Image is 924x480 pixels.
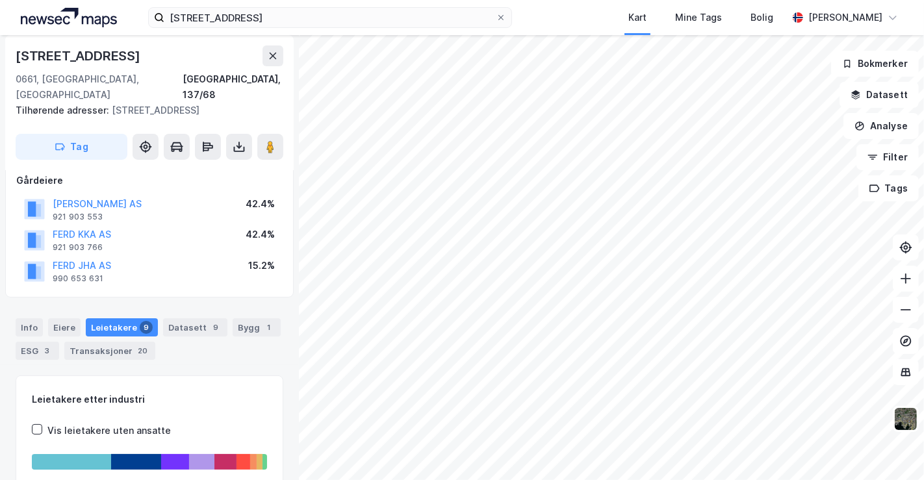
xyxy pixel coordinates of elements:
[858,175,919,201] button: Tags
[675,10,722,25] div: Mine Tags
[16,103,273,118] div: [STREET_ADDRESS]
[16,173,283,188] div: Gårdeiere
[209,321,222,334] div: 9
[246,227,275,242] div: 42.4%
[831,51,919,77] button: Bokmerker
[16,342,59,360] div: ESG
[140,321,153,334] div: 9
[53,242,103,253] div: 921 903 766
[163,318,227,336] div: Datasett
[16,318,43,336] div: Info
[856,144,919,170] button: Filter
[843,113,919,139] button: Analyse
[53,212,103,222] div: 921 903 553
[840,82,919,108] button: Datasett
[16,105,112,116] span: Tilhørende adresser:
[751,10,773,25] div: Bolig
[64,342,155,360] div: Transaksjoner
[41,344,54,357] div: 3
[263,321,276,334] div: 1
[16,45,143,66] div: [STREET_ADDRESS]
[47,423,171,438] div: Vis leietakere uten ansatte
[48,318,81,336] div: Eiere
[21,8,117,27] img: logo.a4113a55bc3d86da70a041830d287a7e.svg
[628,10,647,25] div: Kart
[233,318,281,336] div: Bygg
[16,71,183,103] div: 0661, [GEOGRAPHIC_DATA], [GEOGRAPHIC_DATA]
[86,318,158,336] div: Leietakere
[164,8,496,27] input: Søk på adresse, matrikkel, gårdeiere, leietakere eller personer
[893,407,918,431] img: 9k=
[135,344,150,357] div: 20
[53,273,103,284] div: 990 653 631
[248,258,275,273] div: 15.2%
[246,196,275,212] div: 42.4%
[808,10,882,25] div: [PERSON_NAME]
[16,134,127,160] button: Tag
[859,418,924,480] iframe: Chat Widget
[183,71,283,103] div: [GEOGRAPHIC_DATA], 137/68
[32,392,267,407] div: Leietakere etter industri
